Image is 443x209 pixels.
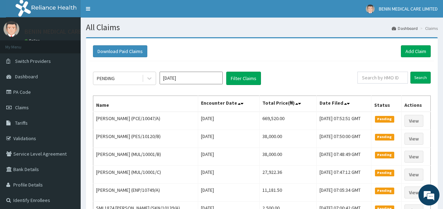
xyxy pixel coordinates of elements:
[316,112,371,130] td: [DATE] 07:52:51 GMT
[93,184,198,202] td: [PERSON_NAME] (ENP/10749/A)
[316,166,371,184] td: [DATE] 07:47:12 GMT
[93,45,147,57] button: Download Paid Claims
[260,96,316,112] th: Total Price(₦)
[15,120,28,126] span: Tariffs
[316,184,371,202] td: [DATE] 07:05:34 GMT
[198,148,260,166] td: [DATE]
[375,188,394,194] span: Pending
[260,166,316,184] td: 27,922.36
[25,28,105,35] p: BENIN MEDICAL CARE LIMITED
[404,151,423,163] a: View
[316,96,371,112] th: Date Filed
[93,166,198,184] td: [PERSON_NAME] (MUL/10001/C)
[260,148,316,166] td: 38,000.00
[15,58,51,64] span: Switch Providers
[15,73,38,80] span: Dashboard
[260,130,316,148] td: 38,000.00
[198,166,260,184] td: [DATE]
[198,96,260,112] th: Encounter Date
[375,116,394,122] span: Pending
[379,6,438,12] span: BENIN MEDICAL CARE LIMITED
[160,72,223,84] input: Select Month and Year
[375,170,394,176] span: Pending
[404,187,423,198] a: View
[375,134,394,140] span: Pending
[198,130,260,148] td: [DATE]
[15,104,29,111] span: Claims
[402,96,431,112] th: Actions
[392,25,418,31] a: Dashboard
[93,130,198,148] td: [PERSON_NAME] (PES/10120/B)
[25,38,41,43] a: Online
[93,148,198,166] td: [PERSON_NAME] (MUL/10001/B)
[93,112,198,130] td: [PERSON_NAME] (PCE/10047/A)
[404,169,423,181] a: View
[97,75,115,82] div: PENDING
[260,112,316,130] td: 669,520.00
[4,21,19,37] img: User Image
[401,45,431,57] a: Add Claim
[357,72,408,84] input: Search by HMO ID
[198,112,260,130] td: [DATE]
[93,96,198,112] th: Name
[410,72,431,84] input: Search
[375,152,394,158] span: Pending
[418,25,438,31] li: Claims
[366,5,375,13] img: User Image
[404,133,423,145] a: View
[371,96,402,112] th: Status
[316,148,371,166] td: [DATE] 07:48:49 GMT
[86,23,438,32] h1: All Claims
[198,184,260,202] td: [DATE]
[226,72,261,85] button: Filter Claims
[404,115,423,127] a: View
[260,184,316,202] td: 11,181.50
[316,130,371,148] td: [DATE] 07:50:00 GMT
